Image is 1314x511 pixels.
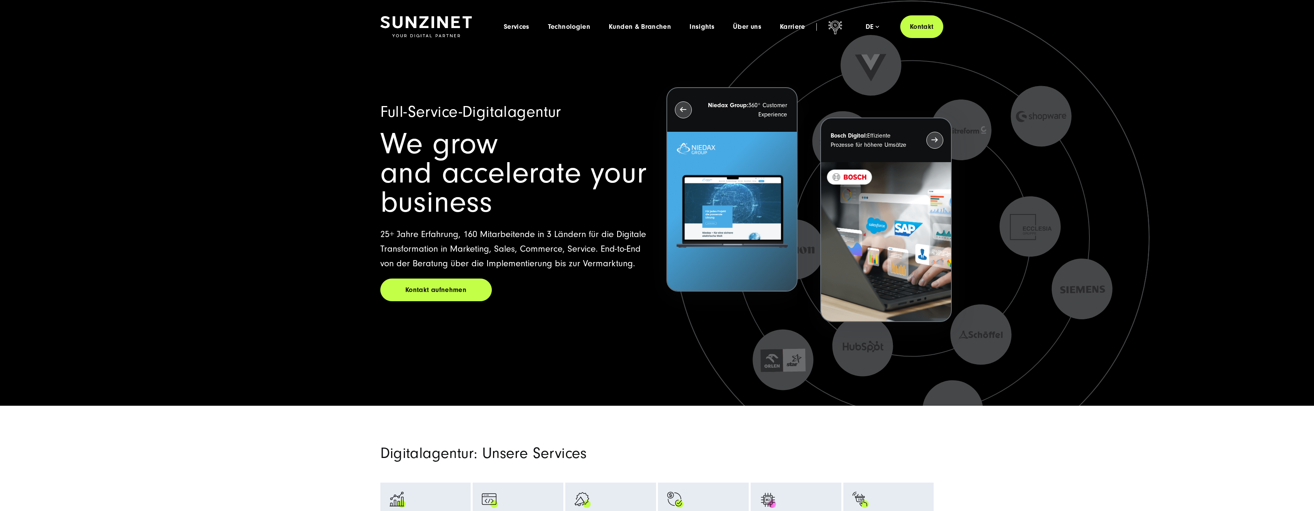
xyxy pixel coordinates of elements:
button: Bosch Digital:Effiziente Prozesse für höhere Umsätze BOSCH - Kundeprojekt - Digital Transformatio... [820,118,951,322]
div: de [866,23,879,31]
a: Kontakt [900,15,943,38]
img: Letztes Projekt von Niedax. Ein Laptop auf dem die Niedax Website geöffnet ist, auf blauem Hinter... [667,132,797,291]
img: BOSCH - Kundeprojekt - Digital Transformation Agentur SUNZINET [821,162,951,322]
h2: Digitalagentur: Unsere Services [380,444,746,463]
strong: Niedax Group: [708,102,748,109]
p: 360° Customer Experience [706,101,787,119]
span: We grow and accelerate your business [380,127,647,219]
a: Über uns [733,23,761,31]
a: Karriere [780,23,805,31]
strong: Bosch Digital: [831,132,867,139]
p: Effiziente Prozesse für höhere Umsätze [831,131,912,149]
a: Services [504,23,530,31]
a: Kunden & Branchen [609,23,671,31]
p: 25+ Jahre Erfahrung, 160 Mitarbeitende in 3 Ländern für die Digitale Transformation in Marketing,... [380,227,648,271]
a: Kontakt aufnehmen [380,279,492,301]
a: Insights [689,23,714,31]
button: Niedax Group:360° Customer Experience Letztes Projekt von Niedax. Ein Laptop auf dem die Niedax W... [666,87,798,292]
a: Technologien [548,23,590,31]
span: Full-Service-Digitalagentur [380,103,561,121]
img: SUNZINET Full Service Digital Agentur [380,16,472,38]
